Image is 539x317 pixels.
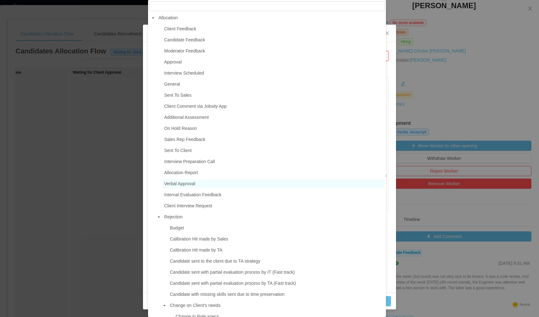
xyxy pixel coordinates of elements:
span: Candidate Feedback [164,37,205,42]
span: Rejection [164,214,183,219]
span: Moderator Feedback [163,47,385,55]
span: Sent To Client [163,146,385,155]
span: Change on Client's needs [170,303,220,308]
span: Sales Rep Feedback [163,135,385,144]
span: Candidate sent with partial evaluation process by TA (Fast track) [168,279,385,288]
span: Interview Scheduled [163,69,385,77]
span: Sales Rep Feedback [164,137,205,142]
span: Allocation Report [164,170,198,175]
span: Candidate sent with partial evaluation process by IT (Fast track) [168,268,385,277]
span: Candidate Feedback [163,36,385,44]
input: filter select [149,1,385,11]
span: Allocation Report [163,168,385,177]
span: Budget [170,225,184,230]
span: Client Interview Request [164,203,212,208]
span: Approval [163,58,385,66]
span: Verbal Approval [163,180,385,188]
span: Sent To Client [164,148,192,153]
span: Client Feedback [163,25,385,33]
span: Candidate sent with partial evaluation process by IT (Fast track) [170,270,295,275]
span: Additional Assessment [164,115,209,120]
span: Internal Evaluation Feedback [163,191,385,199]
span: Candidate with missing skills sent due to time preservation [168,290,385,299]
span: Interview Preparation Call [163,157,385,166]
span: Client Comment via Jobsity App [163,102,385,111]
span: On Hold Reason [163,124,385,133]
span: Candidate with missing skills sent due to time preservation [170,292,285,297]
span: Candidate sent with partial evaluation process by TA (Fast track) [170,281,296,286]
span: General [164,82,180,87]
span: Moderator Feedback [164,48,205,53]
span: Allocation [157,14,385,22]
span: Interview Preparation Call [164,159,215,164]
span: Calibration Hit made by Sales [168,235,385,243]
button: Close [378,25,396,42]
span: Calibration Hit made by TA [168,246,385,254]
span: Budget [168,224,385,232]
span: Approval [164,59,182,64]
span: Verbal Approval [164,181,195,186]
span: Client Feedback [164,26,196,31]
i: icon: close [385,31,390,36]
span: General [163,80,385,88]
i: icon: caret-down [163,304,166,307]
span: Allocation [158,15,178,20]
span: Internal Evaluation Feedback [164,192,221,197]
span: Client Interview Request [163,202,385,210]
span: Candidate sent to the client due to TA strategy [168,257,385,265]
span: On Hold Reason [164,126,197,131]
span: Rejection [163,213,385,221]
span: Calibration Hit made by TA [170,247,222,253]
span: Change on Client's needs [168,301,385,310]
span: Candidate sent to the client due to TA strategy [170,259,260,264]
span: Sent To Sales [163,91,385,100]
i: icon: caret-down [157,216,160,219]
span: Calibration Hit made by Sales [170,236,228,241]
span: Client Comment via Jobsity App [164,104,227,109]
span: Additional Assessment [163,113,385,122]
span: Sent To Sales [164,93,191,98]
i: icon: caret-down [152,16,155,20]
span: Interview Scheduled [164,70,204,76]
